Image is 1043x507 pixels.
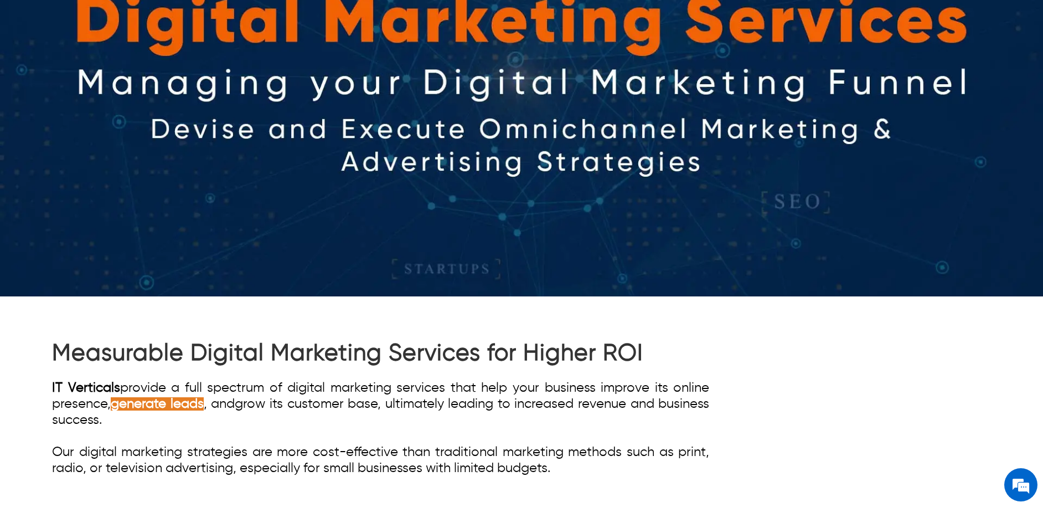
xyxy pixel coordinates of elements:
[52,397,709,427] span: grow its customer base, ultimately leading to increased revenue and business success.
[52,445,709,475] span: Our digital marketing strategies are more cost-effective than traditional marketing methods such ...
[52,380,709,477] div: provide a full spectrum of digital marketing services that help your business improve its online ...
[52,339,709,369] h1: Measurable Digital Marketing Services for Higher ROI
[111,397,204,411] strong: generate leads
[52,381,120,395] a: IT Verticals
